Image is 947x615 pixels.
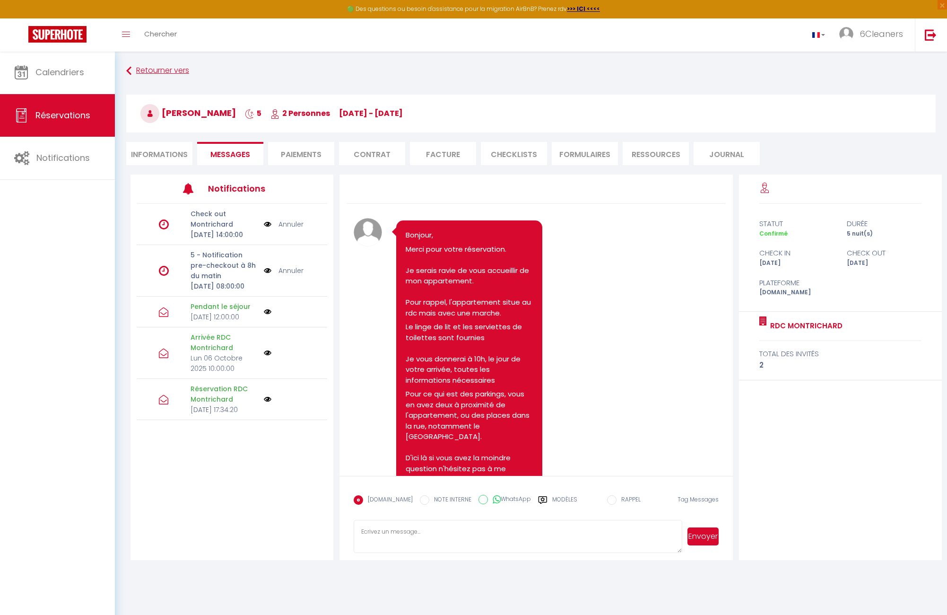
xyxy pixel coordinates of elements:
a: Retourner vers [126,62,936,79]
img: ... [839,27,853,41]
p: [DATE] 17:34:20 [191,404,258,415]
li: Paiements [268,142,334,165]
span: [DATE] - [DATE] [339,108,403,119]
label: NOTE INTERNE [429,495,471,506]
span: Messages [210,149,250,160]
div: [DATE] [753,259,841,268]
img: NO IMAGE [264,265,271,276]
span: Chercher [144,29,177,39]
a: RDC montrichard [767,320,843,332]
h3: Notifications [208,178,287,199]
div: [DATE] [841,259,928,268]
span: 2 Personnes [270,108,330,119]
img: logout [925,29,937,41]
span: D'ici là si vous avez la moindre question n'hésitez pas à me contacter. [406,453,513,484]
img: avatar.png [354,218,382,246]
p: [DATE] 14:00:00 [191,229,258,240]
label: WhatsApp [488,495,531,505]
p: Lun 06 Octobre 2025 10:00:00 [191,353,258,374]
p: [DATE] 08:00:00 [191,281,258,291]
span: Réservations [35,109,90,121]
li: CHECKLISTS [481,142,547,165]
a: ... 6Cleaners [832,18,915,52]
span: Calendriers [35,66,84,78]
li: Journal [694,142,760,165]
label: [DOMAIN_NAME] [363,495,413,506]
a: Annuler [278,265,304,276]
div: total des invités [759,348,921,360]
div: check out [841,247,928,259]
p: Check out Montrichard [191,209,258,229]
label: Modèles [552,495,577,512]
label: RAPPEL [617,495,641,506]
li: Facture [410,142,476,165]
div: Plateforme [753,277,841,289]
p: Arrivée RDC Montrichard [191,332,258,353]
p: [DATE] 12:00:00 [191,312,258,322]
p: Réservation RDC Montrichard [191,384,258,404]
li: Contrat [339,142,405,165]
img: NO IMAGE [264,308,271,316]
div: statut [753,218,841,229]
li: FORMULAIRES [552,142,618,165]
li: Informations [126,142,192,165]
span: 6Cleaners [860,28,903,40]
p: 5 - Notification pre-checkout à 8h du matin [191,250,258,281]
img: NO IMAGE [264,349,271,357]
span: 5 [245,108,261,119]
div: 5 nuit(s) [841,229,928,238]
button: Envoyer [687,527,719,545]
span: Notifications [36,152,90,164]
span: Je vous donnerai à 10h, le jour de votre arrivée, toutes les informations nécessaires [406,354,522,385]
div: 2 [759,360,921,371]
span: Tag Messages [678,495,719,503]
p: Le linge de lit et les serviettes de toilettes sont fournies [406,322,533,386]
span: Merci pour votre réservation. [406,244,506,254]
img: Super Booking [28,26,87,43]
div: durée [841,218,928,229]
a: Chercher [137,18,184,52]
span: Je serais ravie de vous accueillir de mon appartement. [406,265,531,286]
span: Pour rappel, l'appartement situe au rdc mais avec une marche. [406,297,533,318]
img: NO IMAGE [264,395,271,403]
div: check in [753,247,841,259]
div: [DOMAIN_NAME] [753,288,841,297]
span: [PERSON_NAME] [140,107,236,119]
a: Annuler [278,219,304,229]
li: Ressources [623,142,689,165]
span: Confirmé [759,229,788,237]
p: Pendant le séjour [191,301,258,312]
a: >>> ICI <<<< [567,5,600,13]
p: Pour ce qui est des parkings, vous en avez deux à proximité de l'appartement, ou des places dans ... [406,389,533,527]
img: NO IMAGE [264,219,271,229]
p: Bonjour, [406,230,533,241]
